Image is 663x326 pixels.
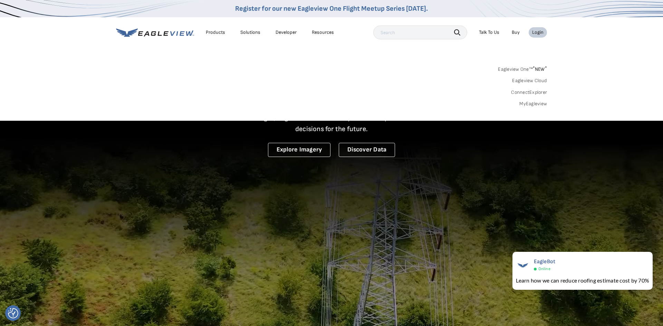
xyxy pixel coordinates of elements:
input: Search [373,26,467,39]
button: Consent Preferences [8,308,18,318]
img: Revisit consent button [8,308,18,318]
a: Discover Data [339,143,395,157]
a: MyEagleview [519,101,547,107]
div: Resources [312,29,334,36]
div: Talk To Us [479,29,499,36]
a: Eagleview One™*NEW* [498,64,547,72]
img: EagleBot [516,258,530,272]
div: Learn how we can reduce roofing estimate cost by 70% [516,276,649,285]
a: Register for our new Eagleview One Flight Meetup Series [DATE]. [235,4,428,13]
span: Online [538,266,550,271]
span: NEW [533,66,547,72]
a: Eagleview Cloud [512,78,547,84]
a: Explore Imagery [268,143,331,157]
div: Products [206,29,225,36]
span: EagleBot [534,258,556,265]
div: Login [532,29,544,36]
a: Buy [512,29,520,36]
div: Solutions [240,29,260,36]
a: ConnectExplorer [511,89,547,96]
a: Developer [276,29,297,36]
